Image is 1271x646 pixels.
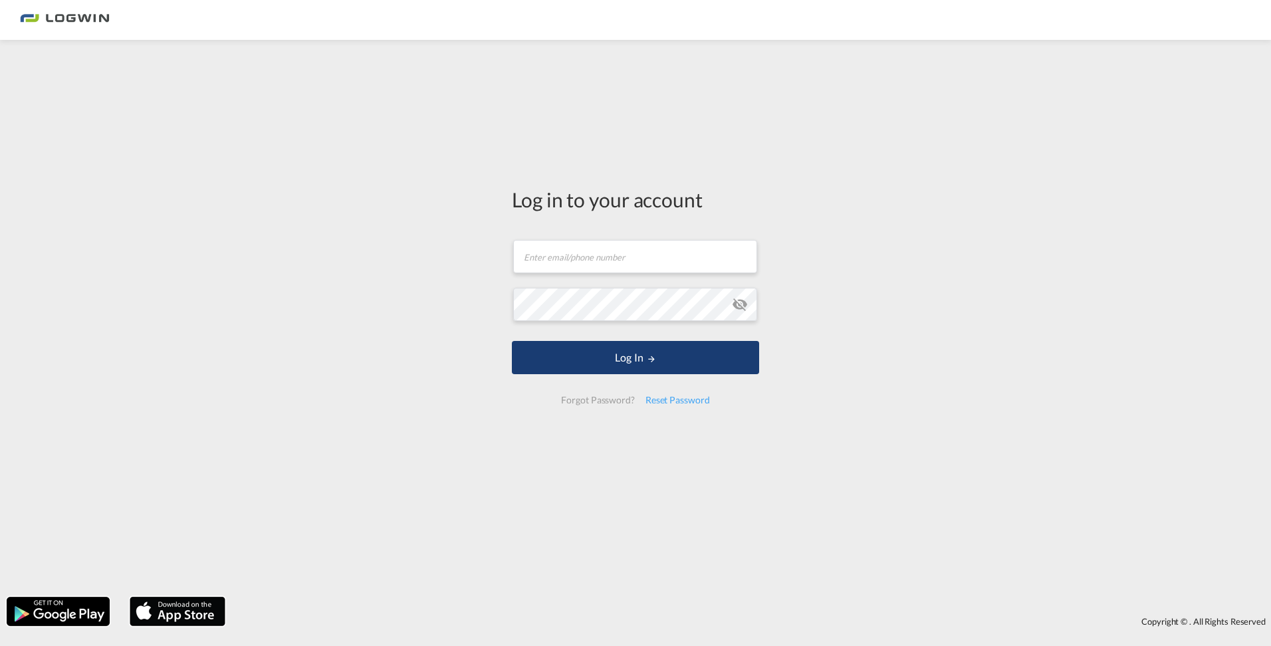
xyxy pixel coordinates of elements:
div: Forgot Password? [556,388,639,412]
div: Reset Password [640,388,715,412]
img: google.png [5,595,111,627]
div: Copyright © . All Rights Reserved [232,610,1271,633]
md-icon: icon-eye-off [732,296,748,312]
div: Log in to your account [512,185,759,213]
img: bc73a0e0d8c111efacd525e4c8ad7d32.png [20,5,110,35]
img: apple.png [128,595,227,627]
input: Enter email/phone number [513,240,757,273]
button: LOGIN [512,341,759,374]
